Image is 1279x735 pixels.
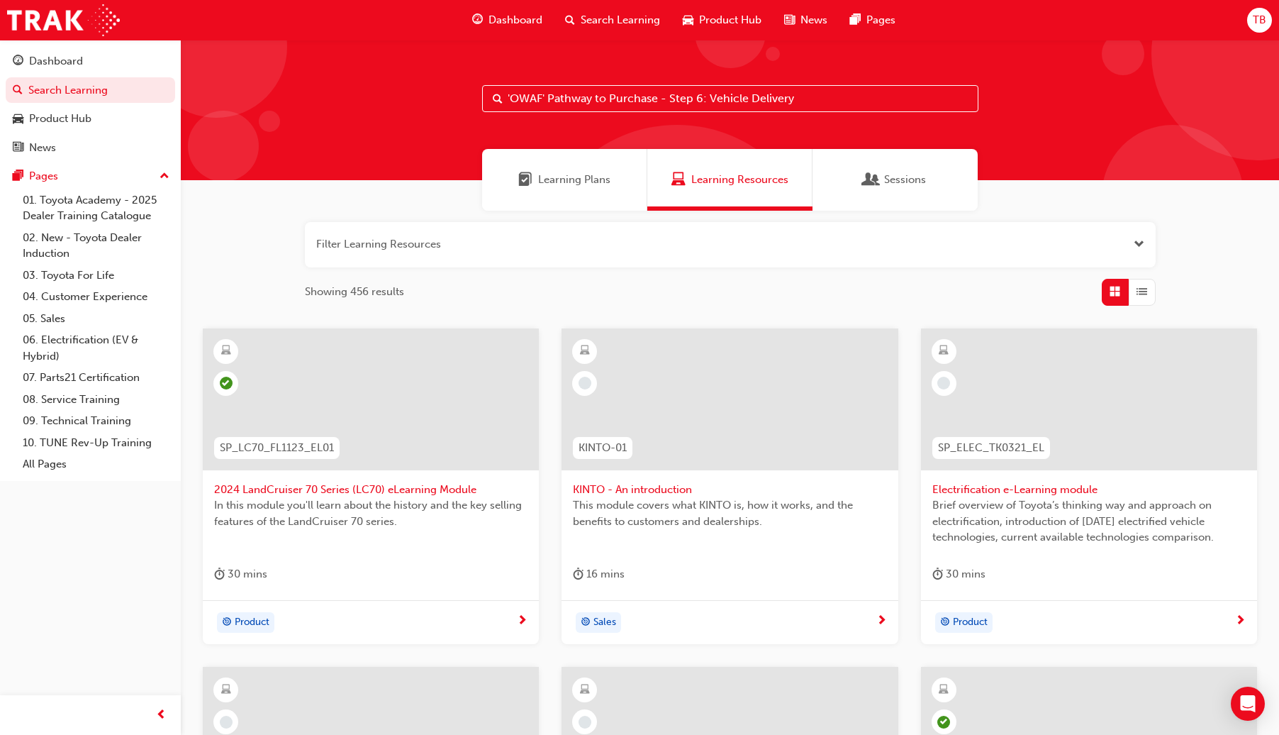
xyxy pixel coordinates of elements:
[488,12,542,28] span: Dashboard
[6,163,175,189] button: Pages
[683,11,693,29] span: car-icon
[461,6,554,35] a: guage-iconDashboard
[493,91,503,107] span: Search
[573,565,625,583] div: 16 mins
[1110,284,1120,300] span: Grid
[562,328,898,645] a: KINTO-01KINTO - An introductionThis module covers what KINTO is, how it works, and the benefits t...
[13,113,23,126] span: car-icon
[1253,12,1266,28] span: TB
[17,389,175,411] a: 08. Service Training
[517,615,527,628] span: next-icon
[221,681,231,700] span: learningResourceType_ELEARNING-icon
[647,149,812,211] a: Learning ResourcesLearning Resources
[6,106,175,132] a: Product Hub
[579,716,591,729] span: learningRecordVerb_NONE-icon
[17,329,175,367] a: 06. Electrification (EV & Hybrid)
[579,377,591,389] span: learningRecordVerb_NONE-icon
[938,440,1044,456] span: SP_ELEC_TK0321_EL
[13,142,23,155] span: news-icon
[29,168,58,184] div: Pages
[17,308,175,330] a: 05. Sales
[6,48,175,74] a: Dashboard
[940,614,950,632] span: target-icon
[1136,284,1147,300] span: List
[691,172,788,188] span: Learning Resources
[812,149,978,211] a: SessionsSessions
[932,482,1246,498] span: Electrification e-Learning module
[581,614,591,632] span: target-icon
[160,167,169,186] span: up-icon
[864,172,878,188] span: Sessions
[573,497,886,529] span: This module covers what KINTO is, how it works, and the benefits to customers and dealerships.
[554,6,671,35] a: search-iconSearch Learning
[17,227,175,265] a: 02. New - Toyota Dealer Induction
[932,497,1246,546] span: Brief overview of Toyota’s thinking way and approach on electrification, introduction of [DATE] e...
[876,615,887,628] span: next-icon
[939,681,949,700] span: learningResourceType_ELEARNING-icon
[29,53,83,70] div: Dashboard
[565,11,575,29] span: search-icon
[850,11,861,29] span: pages-icon
[884,172,926,188] span: Sessions
[937,377,950,389] span: learningRecordVerb_NONE-icon
[17,410,175,432] a: 09. Technical Training
[13,84,23,97] span: search-icon
[156,707,167,724] span: prev-icon
[573,482,886,498] span: KINTO - An introduction
[518,172,532,188] span: Learning Plans
[221,342,231,360] span: learningResourceType_ELEARNING-icon
[671,6,773,35] a: car-iconProduct Hub
[482,85,978,112] input: Search...
[220,716,233,729] span: learningRecordVerb_NONE-icon
[17,432,175,454] a: 10. TUNE Rev-Up Training
[17,265,175,287] a: 03. Toyota For Life
[773,6,839,35] a: news-iconNews
[17,453,175,475] a: All Pages
[939,342,949,360] span: learningResourceType_ELEARNING-icon
[482,149,647,211] a: Learning PlansLearning Plans
[13,55,23,68] span: guage-icon
[6,45,175,163] button: DashboardSearch LearningProduct HubNews
[6,135,175,161] a: News
[593,614,616,631] span: Sales
[17,367,175,389] a: 07. Parts21 Certification
[29,111,91,127] div: Product Hub
[573,565,583,583] span: duration-icon
[17,189,175,227] a: 01. Toyota Academy - 2025 Dealer Training Catalogue
[953,614,988,631] span: Product
[932,565,985,583] div: 30 mins
[214,497,527,529] span: In this module you'll learn about the history and the key selling features of the LandCruiser 70 ...
[866,12,895,28] span: Pages
[235,614,269,631] span: Product
[305,284,404,300] span: Showing 456 results
[579,440,627,456] span: KINTO-01
[203,328,539,645] a: SP_LC70_FL1123_EL012024 LandCruiser 70 Series (LC70) eLearning ModuleIn this module you'll learn ...
[580,681,590,700] span: learningResourceType_ELEARNING-icon
[220,440,334,456] span: SP_LC70_FL1123_EL01
[7,4,120,36] img: Trak
[1134,236,1144,253] button: Open the filter
[932,565,943,583] span: duration-icon
[214,482,527,498] span: 2024 LandCruiser 70 Series (LC70) eLearning Module
[538,172,610,188] span: Learning Plans
[937,716,950,729] span: learningRecordVerb_PASS-icon
[222,614,232,632] span: target-icon
[29,140,56,156] div: News
[671,172,686,188] span: Learning Resources
[800,12,827,28] span: News
[6,77,175,104] a: Search Learning
[921,328,1257,645] a: SP_ELEC_TK0321_ELElectrification e-Learning moduleBrief overview of Toyota’s thinking way and app...
[220,377,233,389] span: learningRecordVerb_PASS-icon
[1247,8,1272,33] button: TB
[214,565,225,583] span: duration-icon
[1231,687,1265,721] div: Open Intercom Messenger
[214,565,267,583] div: 30 mins
[581,12,660,28] span: Search Learning
[13,170,23,183] span: pages-icon
[784,11,795,29] span: news-icon
[699,12,761,28] span: Product Hub
[17,286,175,308] a: 04. Customer Experience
